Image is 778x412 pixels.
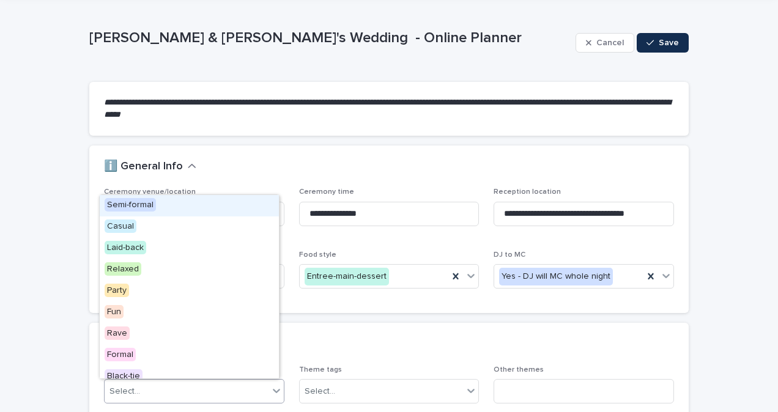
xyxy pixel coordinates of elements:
[100,366,279,388] div: Black-tie
[105,326,130,340] span: Rave
[89,29,571,47] p: [PERSON_NAME] & [PERSON_NAME]'s Wedding - Online Planner
[100,281,279,302] div: Party
[299,251,336,259] span: Food style
[100,238,279,259] div: Laid-back
[104,160,183,174] h2: ℹ️ General Info
[494,251,525,259] span: DJ to MC
[596,39,624,47] span: Cancel
[299,188,354,196] span: Ceremony time
[576,33,634,53] button: Cancel
[105,305,124,318] span: Fun
[105,348,136,361] span: Formal
[305,268,389,285] div: Entree-main-dessert
[100,302,279,323] div: Fun
[100,216,279,238] div: Casual
[105,241,146,254] span: Laid-back
[105,219,136,233] span: Casual
[100,259,279,281] div: Relaxed
[105,284,129,297] span: Party
[104,160,196,174] button: ℹ️ General Info
[659,39,679,47] span: Save
[100,345,279,366] div: Formal
[105,262,141,276] span: Relaxed
[104,188,196,196] span: Ceremony venue/location
[299,366,342,373] span: Theme tags
[499,268,613,285] div: Yes - DJ will MC whole night
[105,369,143,383] span: Black-tie
[494,366,544,373] span: Other themes
[637,33,689,53] button: Save
[100,195,279,216] div: Semi-formal
[305,385,335,398] div: Select...
[105,198,156,212] span: Semi-formal
[109,385,140,398] div: Select...
[100,323,279,345] div: Rave
[494,188,561,196] span: Reception location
